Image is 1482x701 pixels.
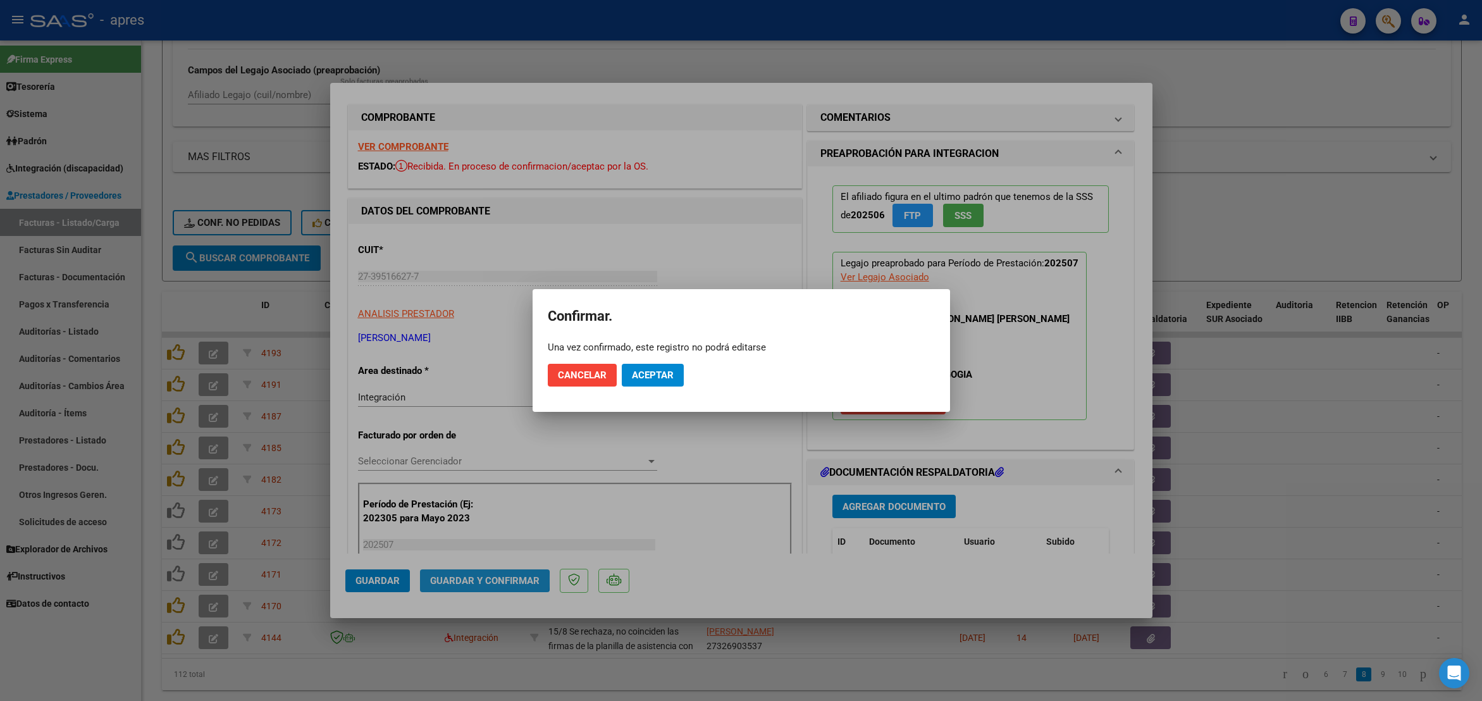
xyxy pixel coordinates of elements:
[548,341,935,354] div: Una vez confirmado, este registro no podrá editarse
[622,364,684,387] button: Aceptar
[558,369,607,381] span: Cancelar
[548,304,935,328] h2: Confirmar.
[548,364,617,387] button: Cancelar
[1439,658,1469,688] div: Open Intercom Messenger
[632,369,674,381] span: Aceptar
